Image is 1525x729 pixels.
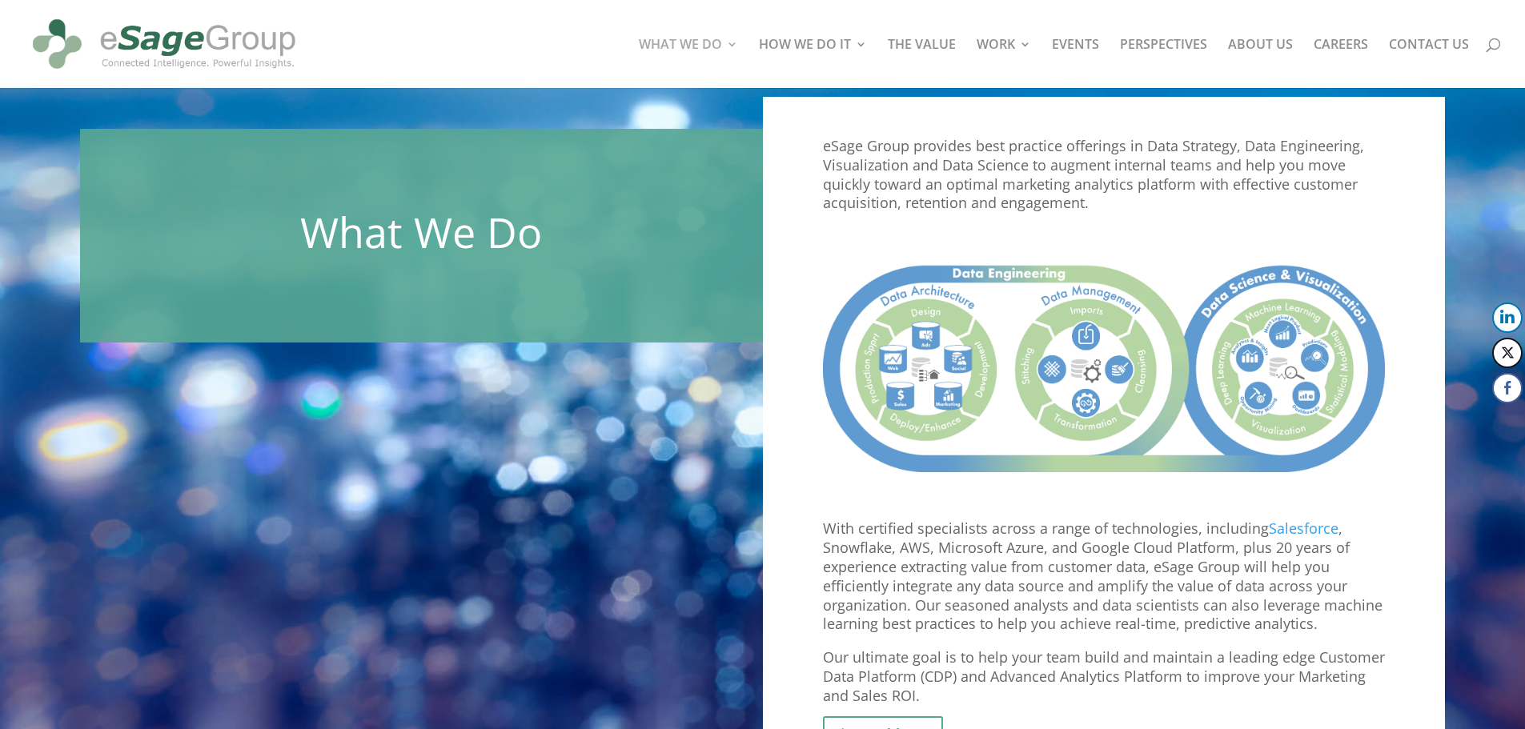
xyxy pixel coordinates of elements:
[1492,373,1523,403] button: Facebook Share
[1052,38,1099,88] a: EVENTS
[1314,38,1368,88] a: CAREERS
[192,209,651,262] h1: What We Do
[27,6,301,82] img: eSage Group
[823,519,1386,648] p: With certified specialists across a range of technologies, including , Snowflake, AWS, Microsoft ...
[639,38,738,88] a: WHAT WE DO
[1269,519,1338,538] a: Salesforce
[1492,302,1523,333] button: LinkedIn Share
[1492,338,1523,368] button: Twitter Share
[977,38,1031,88] a: WORK
[1389,38,1469,88] a: CONTACT US
[823,137,1386,227] p: eSage Group provides best practice offerings in Data Strategy, Data Engineering, Visualization an...
[888,38,956,88] a: THE VALUE
[759,38,867,88] a: HOW WE DO IT
[1228,38,1293,88] a: ABOUT US
[823,648,1386,719] p: Our ultimate goal is to help your team build and maintain a leading edge Customer Data Platform (...
[1120,38,1207,88] a: PERSPECTIVES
